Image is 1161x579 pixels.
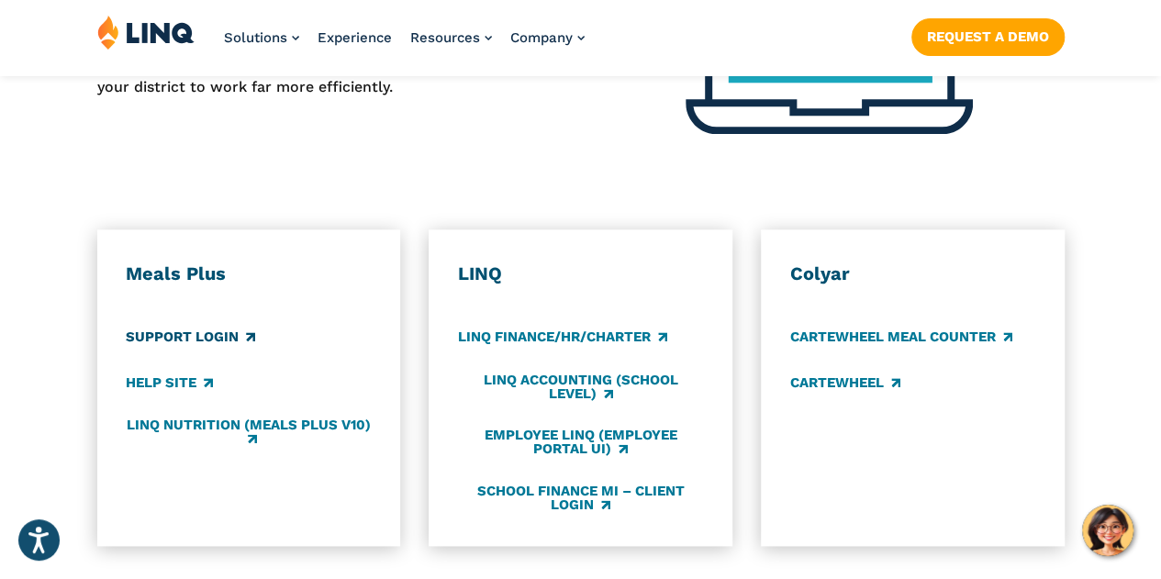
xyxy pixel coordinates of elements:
a: Employee LINQ (Employee Portal UI) [458,428,703,458]
a: LINQ Finance/HR/Charter [458,328,667,348]
nav: Primary Navigation [224,15,585,75]
h3: Meals Plus [126,262,371,286]
h3: Colyar [790,262,1035,286]
span: Resources [410,29,480,46]
a: Request a Demo [911,18,1065,55]
img: LINQ | K‑12 Software [97,15,195,50]
a: LINQ Accounting (school level) [458,373,703,403]
a: Support Login [126,328,255,348]
button: Hello, have a question? Let’s chat. [1082,505,1133,556]
a: Resources [410,29,492,46]
h3: LINQ [458,262,703,286]
a: CARTEWHEEL [790,373,900,393]
a: CARTEWHEEL Meal Counter [790,328,1012,348]
a: Solutions [224,29,299,46]
a: Company [510,29,585,46]
span: Solutions [224,29,287,46]
a: LINQ Nutrition (Meals Plus v10) [126,418,371,448]
a: School Finance MI – Client Login [458,483,703,513]
a: Experience [318,29,392,46]
span: Company [510,29,573,46]
nav: Button Navigation [911,15,1065,55]
a: Help Site [126,373,213,393]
